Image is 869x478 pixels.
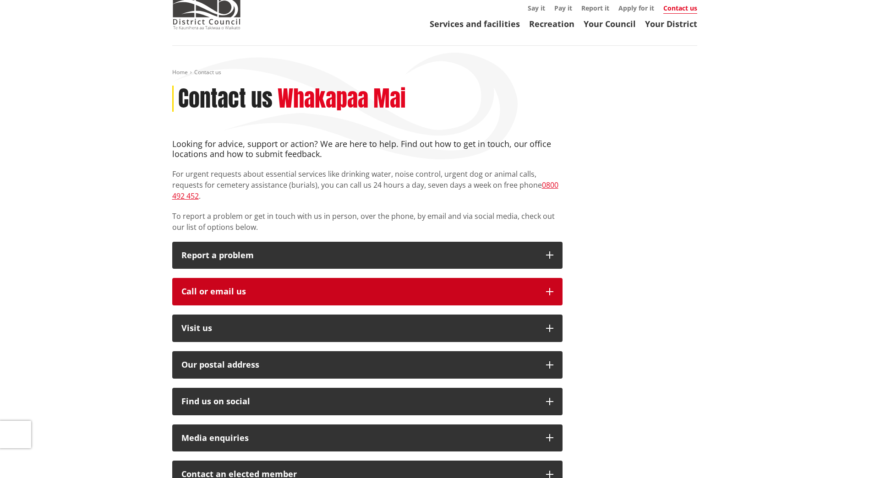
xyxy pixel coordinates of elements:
a: Home [172,68,188,76]
h4: Looking for advice, support or action? We are here to help. Find out how to get in touch, our off... [172,139,563,159]
a: Say it [528,4,545,12]
span: Contact us [194,68,221,76]
button: Our postal address [172,351,563,379]
h2: Our postal address [181,360,537,369]
a: Your District [645,18,697,29]
div: Media enquiries [181,434,537,443]
button: Find us on social [172,388,563,415]
button: Call or email us [172,278,563,305]
a: Apply for it [618,4,654,12]
a: Pay it [554,4,572,12]
button: Media enquiries [172,424,563,452]
p: Report a problem [181,251,537,260]
p: For urgent requests about essential services like drinking water, noise control, urgent dog or an... [172,168,563,201]
a: Report it [581,4,609,12]
div: Find us on social [181,397,537,406]
a: Recreation [529,18,574,29]
a: Services and facilities [430,18,520,29]
button: Report a problem [172,242,563,269]
iframe: Messenger Launcher [827,440,860,473]
h1: Contact us [178,86,273,112]
div: Call or email us [181,287,537,296]
button: Visit us [172,315,563,342]
p: To report a problem or get in touch with us in person, over the phone, by email and via social me... [172,211,563,233]
a: 0800 492 452 [172,180,558,201]
p: Visit us [181,324,537,333]
h2: Whakapaa Mai [278,86,406,112]
nav: breadcrumb [172,69,697,76]
a: Contact us [663,4,697,14]
a: Your Council [584,18,636,29]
